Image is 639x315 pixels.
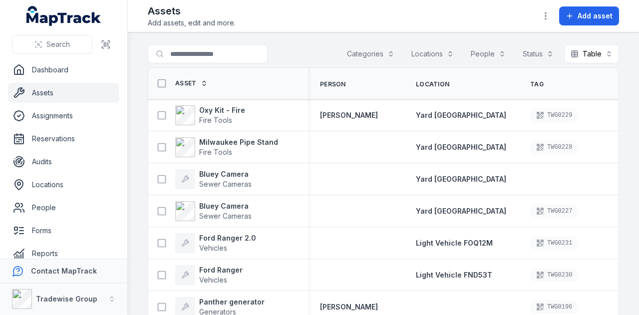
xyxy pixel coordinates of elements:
span: Sewer Cameras [199,212,252,220]
strong: Bluey Camera [199,169,252,179]
a: Assignments [8,106,119,126]
span: Yard [GEOGRAPHIC_DATA] [416,207,506,215]
span: Person [320,80,346,88]
strong: Contact MapTrack [31,267,97,275]
a: Ford Ranger 2.0Vehicles [175,233,256,253]
a: Asset [175,79,208,87]
button: Add asset [559,6,619,25]
a: Light Vehicle FOQ12M [416,238,493,248]
a: Bluey CameraSewer Cameras [175,201,252,221]
button: Search [12,35,92,54]
span: Search [46,39,70,49]
a: Oxy Kit - FireFire Tools [175,105,245,125]
a: Yard [GEOGRAPHIC_DATA] [416,142,506,152]
h2: Assets [148,4,236,18]
span: Asset [175,79,197,87]
a: MapTrack [26,6,101,26]
a: Light Vehicle FND53T [416,270,492,280]
div: TWG0229 [530,108,578,122]
div: TWG0228 [530,140,578,154]
div: TWG0227 [530,204,578,218]
a: Audits [8,152,119,172]
span: Fire Tools [199,116,232,124]
span: Yard [GEOGRAPHIC_DATA] [416,143,506,151]
strong: Oxy Kit - Fire [199,105,245,115]
a: Dashboard [8,60,119,80]
a: Locations [8,175,119,195]
strong: Ford Ranger [199,265,243,275]
span: Add asset [578,11,613,21]
a: [PERSON_NAME] [320,110,378,120]
a: Bluey CameraSewer Cameras [175,169,252,189]
a: Reports [8,244,119,264]
button: Table [564,44,619,63]
div: TWG0230 [530,268,578,282]
strong: Ford Ranger 2.0 [199,233,256,243]
span: Light Vehicle FOQ12M [416,239,493,247]
strong: Bluey Camera [199,201,252,211]
a: Forms [8,221,119,241]
span: Tag [530,80,544,88]
a: Milwaukee Pipe StandFire Tools [175,137,278,157]
span: Light Vehicle FND53T [416,271,492,279]
div: TWG0231 [530,236,578,250]
span: Vehicles [199,244,227,252]
span: Sewer Cameras [199,180,252,188]
strong: Panther generator [199,297,265,307]
a: Assets [8,83,119,103]
a: Yard [GEOGRAPHIC_DATA] [416,206,506,216]
button: People [464,44,512,63]
span: Yard [GEOGRAPHIC_DATA] [416,111,506,119]
a: Reservations [8,129,119,149]
button: Status [516,44,560,63]
button: Locations [405,44,460,63]
span: Fire Tools [199,148,232,156]
strong: Milwaukee Pipe Stand [199,137,278,147]
a: [PERSON_NAME] [320,302,378,312]
a: Yard [GEOGRAPHIC_DATA] [416,110,506,120]
strong: Tradewise Group [36,295,97,303]
span: Location [416,80,449,88]
a: Yard [GEOGRAPHIC_DATA] [416,174,506,184]
span: Add assets, edit and more. [148,18,236,28]
span: Yard [GEOGRAPHIC_DATA] [416,175,506,183]
span: Vehicles [199,276,227,284]
a: People [8,198,119,218]
button: Categories [340,44,401,63]
div: TWG0196 [530,300,578,314]
a: Ford RangerVehicles [175,265,243,285]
